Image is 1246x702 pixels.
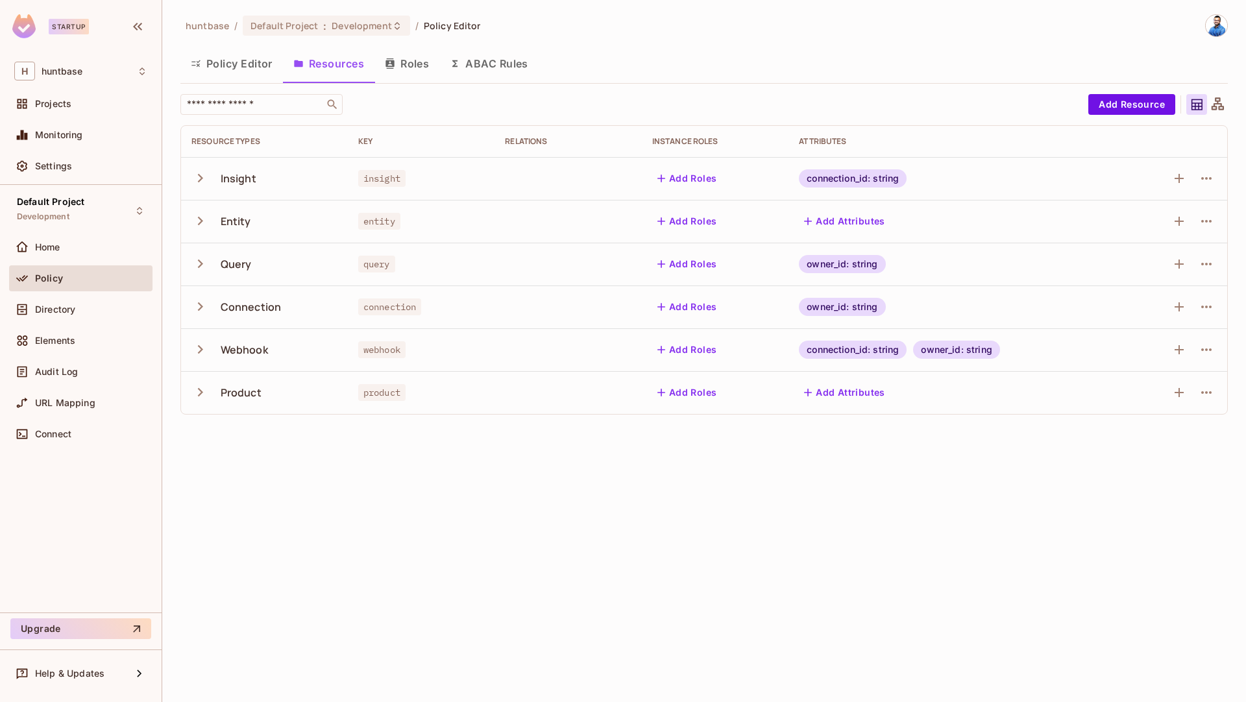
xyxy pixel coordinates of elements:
[1206,15,1227,36] img: Rakesh Mukherjee
[358,170,406,187] span: insight
[358,341,406,358] span: webhook
[799,255,885,273] div: owner_id: string
[35,304,75,315] span: Directory
[652,254,722,274] button: Add Roles
[49,19,89,34] div: Startup
[799,382,890,403] button: Add Attributes
[913,341,999,359] div: owner_id: string
[358,256,395,272] span: query
[42,66,82,77] span: Workspace: huntbase
[323,21,327,31] span: :
[17,212,69,222] span: Development
[10,618,151,639] button: Upgrade
[799,136,1113,147] div: Attributes
[234,19,238,32] li: /
[35,273,63,284] span: Policy
[14,62,35,80] span: H
[250,19,318,32] span: Default Project
[799,298,885,316] div: owner_id: string
[799,341,907,359] div: connection_id: string
[332,19,391,32] span: Development
[35,398,95,408] span: URL Mapping
[652,168,722,189] button: Add Roles
[358,213,400,230] span: entity
[35,367,78,377] span: Audit Log
[35,242,60,252] span: Home
[652,211,722,232] button: Add Roles
[35,429,71,439] span: Connect
[1088,94,1175,115] button: Add Resource
[652,297,722,317] button: Add Roles
[799,211,890,232] button: Add Attributes
[221,300,282,314] div: Connection
[652,136,778,147] div: Instance roles
[439,47,539,80] button: ABAC Rules
[358,384,406,401] span: product
[191,136,337,147] div: Resource Types
[221,171,256,186] div: Insight
[12,14,36,38] img: SReyMgAAAABJRU5ErkJggg==
[505,136,631,147] div: Relations
[415,19,419,32] li: /
[652,339,722,360] button: Add Roles
[221,343,268,357] div: Webhook
[35,99,71,109] span: Projects
[652,382,722,403] button: Add Roles
[180,47,283,80] button: Policy Editor
[358,136,484,147] div: Key
[35,130,83,140] span: Monitoring
[424,19,481,32] span: Policy Editor
[35,335,75,346] span: Elements
[35,161,72,171] span: Settings
[283,47,374,80] button: Resources
[799,169,907,188] div: connection_id: string
[221,214,251,228] div: Entity
[17,197,84,207] span: Default Project
[221,385,262,400] div: Product
[221,257,252,271] div: Query
[358,298,422,315] span: connection
[186,19,229,32] span: the active workspace
[374,47,439,80] button: Roles
[35,668,104,679] span: Help & Updates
